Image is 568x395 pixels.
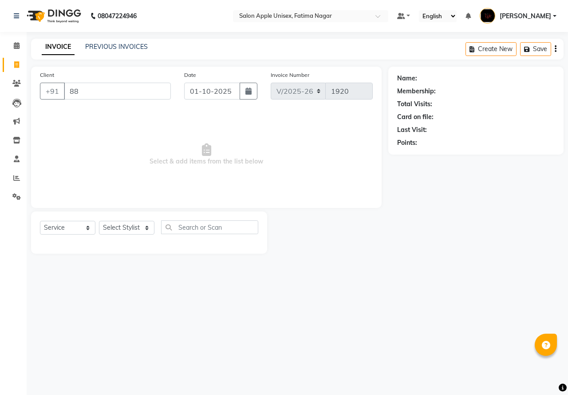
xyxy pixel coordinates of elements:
span: Select & add items from the list below [40,110,373,199]
span: [PERSON_NAME] [500,12,551,21]
label: Date [184,71,196,79]
input: Search or Scan [161,220,258,234]
a: PREVIOUS INVOICES [85,43,148,51]
input: Search by Name/Mobile/Email/Code [64,83,171,100]
div: Points: [397,138,417,148]
div: Membership: [397,87,436,96]
button: Create New [465,42,517,56]
div: Name: [397,74,417,83]
img: logo [23,4,83,28]
label: Invoice Number [271,71,309,79]
a: INVOICE [42,39,75,55]
img: Tahira [480,8,495,24]
div: Total Visits: [397,100,432,109]
button: +91 [40,83,65,100]
b: 08047224946 [98,4,137,28]
button: Save [520,42,551,56]
div: Card on file: [397,112,434,122]
div: Last Visit: [397,125,427,135]
label: Client [40,71,54,79]
iframe: chat widget [531,359,559,386]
